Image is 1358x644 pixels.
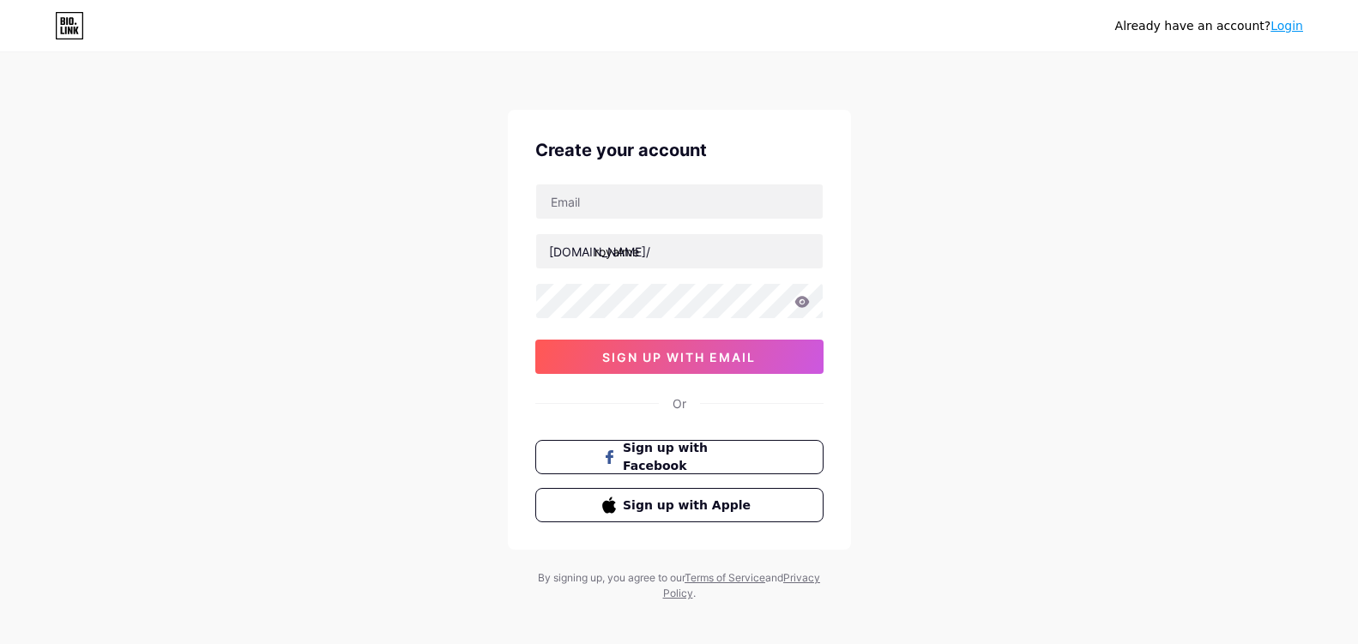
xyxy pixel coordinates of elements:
div: Or [673,394,686,412]
button: sign up with email [535,340,824,374]
span: Sign up with Facebook [623,439,756,475]
input: Email [536,184,823,219]
span: Sign up with Apple [623,497,756,515]
button: Sign up with Apple [535,488,824,522]
a: Login [1270,19,1303,33]
div: Already have an account? [1115,17,1303,35]
div: By signing up, you agree to our and . [534,570,825,601]
button: Sign up with Facebook [535,440,824,474]
input: username [536,234,823,268]
a: Terms of Service [685,571,765,584]
div: Create your account [535,137,824,163]
span: sign up with email [602,350,756,364]
div: [DOMAIN_NAME]/ [549,243,650,261]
